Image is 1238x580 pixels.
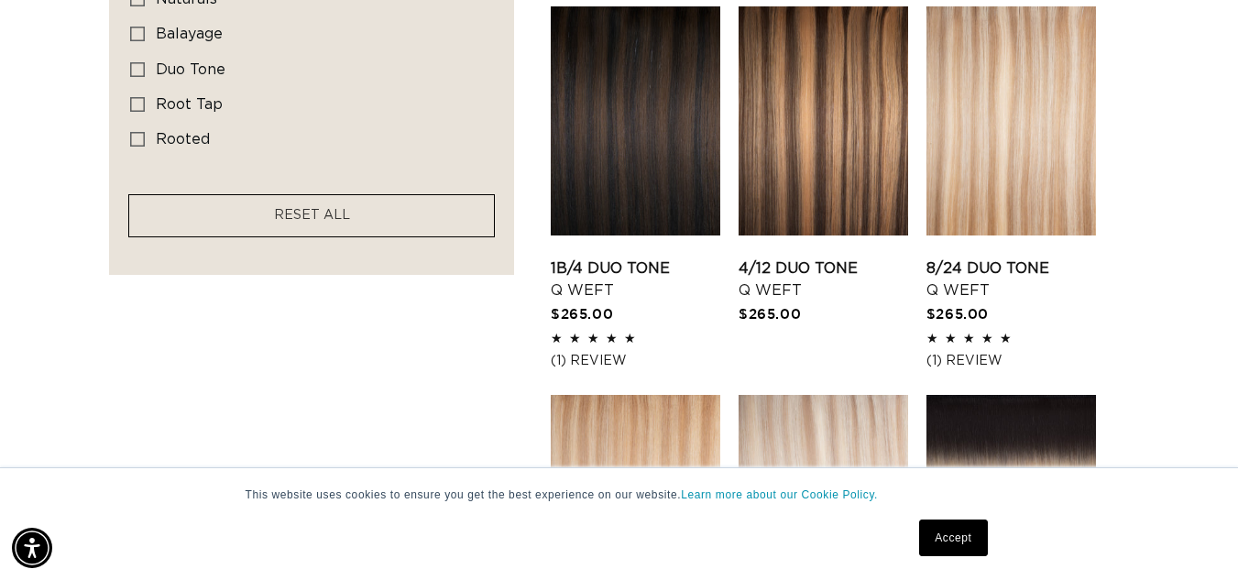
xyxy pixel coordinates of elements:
[12,528,52,568] div: Accessibility Menu
[919,520,987,556] a: Accept
[551,257,720,301] a: 1B/4 Duo Tone Q Weft
[926,257,1096,301] a: 8/24 Duo Tone Q Weft
[739,257,908,301] a: 4/12 Duo Tone Q Weft
[156,132,210,147] span: rooted
[681,488,878,501] a: Learn more about our Cookie Policy.
[156,97,223,112] span: root tap
[156,62,225,77] span: duo tone
[246,487,993,503] p: This website uses cookies to ensure you get the best experience on our website.
[274,204,350,227] a: RESET ALL
[274,209,350,222] span: RESET ALL
[156,27,223,41] span: balayage
[1146,492,1238,580] iframe: Chat Widget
